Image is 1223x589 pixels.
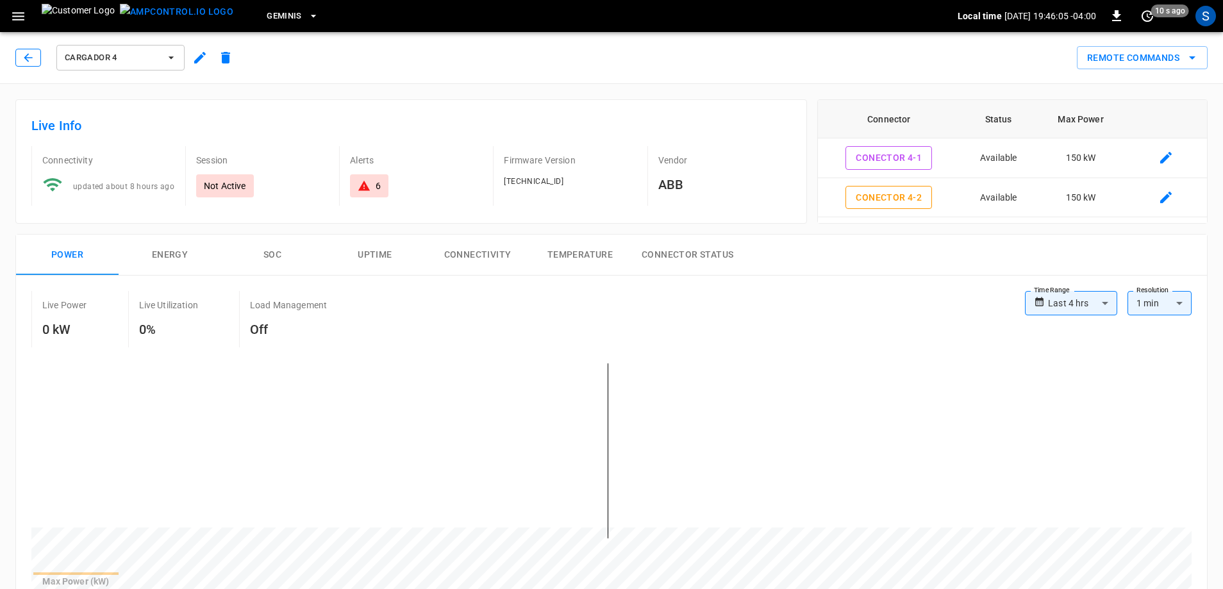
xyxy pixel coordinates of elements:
[139,299,198,311] p: Live Utilization
[1127,291,1192,315] div: 1 min
[1048,291,1117,315] div: Last 4 hrs
[1036,100,1125,138] th: Max Power
[818,100,1207,296] table: connector table
[960,100,1036,138] th: Status
[42,299,87,311] p: Live Power
[1195,6,1216,26] div: profile-icon
[1004,10,1096,22] p: [DATE] 19:46:05 -04:00
[658,174,791,195] h6: ABB
[204,179,246,192] p: Not Active
[42,154,175,167] p: Connectivity
[120,4,233,20] img: ampcontrol.io logo
[250,299,327,311] p: Load Management
[818,100,960,138] th: Connector
[1034,285,1070,295] label: Time Range
[845,146,932,170] button: Conector 4-1
[350,154,483,167] p: Alerts
[504,154,636,167] p: Firmware Version
[16,235,119,276] button: Power
[960,178,1036,218] td: Available
[31,115,791,136] h6: Live Info
[262,4,324,29] button: Geminis
[529,235,631,276] button: Temperature
[631,235,744,276] button: Connector Status
[960,217,1036,257] td: Available
[1036,178,1125,218] td: 150 kW
[958,10,1002,22] p: Local time
[65,51,160,65] span: Cargador 4
[267,9,302,24] span: Geminis
[1036,138,1125,178] td: 150 kW
[250,319,327,340] h6: Off
[324,235,426,276] button: Uptime
[119,235,221,276] button: Energy
[504,177,563,186] span: [TECHNICAL_ID]
[1036,217,1125,257] td: 150 kW
[1137,6,1158,26] button: set refresh interval
[1077,46,1208,70] button: Remote Commands
[42,319,87,340] h6: 0 kW
[845,186,932,210] button: Conector 4-2
[376,179,381,192] div: 6
[1077,46,1208,70] div: remote commands options
[960,138,1036,178] td: Available
[196,154,329,167] p: Session
[426,235,529,276] button: Connectivity
[221,235,324,276] button: SOC
[56,45,185,71] button: Cargador 4
[1136,285,1169,295] label: Resolution
[139,319,198,340] h6: 0%
[42,4,115,28] img: Customer Logo
[73,182,174,191] span: updated about 8 hours ago
[658,154,791,167] p: Vendor
[1151,4,1189,17] span: 10 s ago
